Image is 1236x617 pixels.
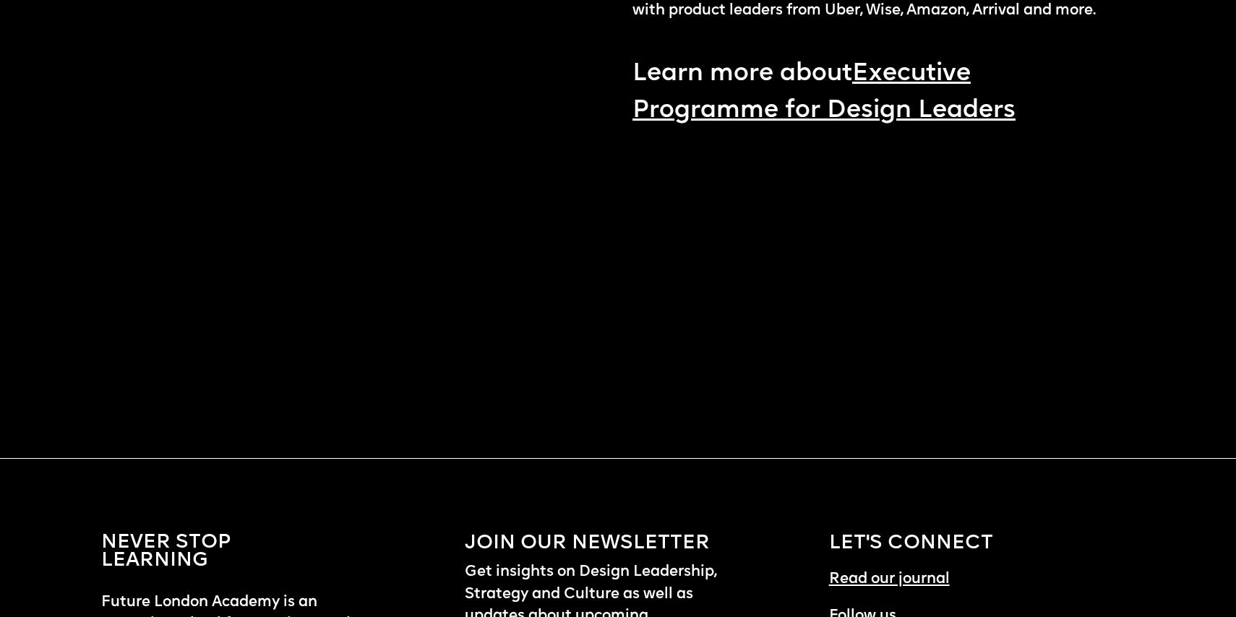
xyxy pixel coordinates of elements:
h1: LET's CONNECT [829,534,993,553]
a: Read our journal [829,554,950,591]
p: Learn more about [632,56,1106,130]
iframe: What it takes to become a Design Leader [632,145,1106,411]
h1: Join our newsletter [465,534,710,553]
h1: Read our journal [829,569,950,591]
h1: NEVER STOP LEARNING [101,534,231,569]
